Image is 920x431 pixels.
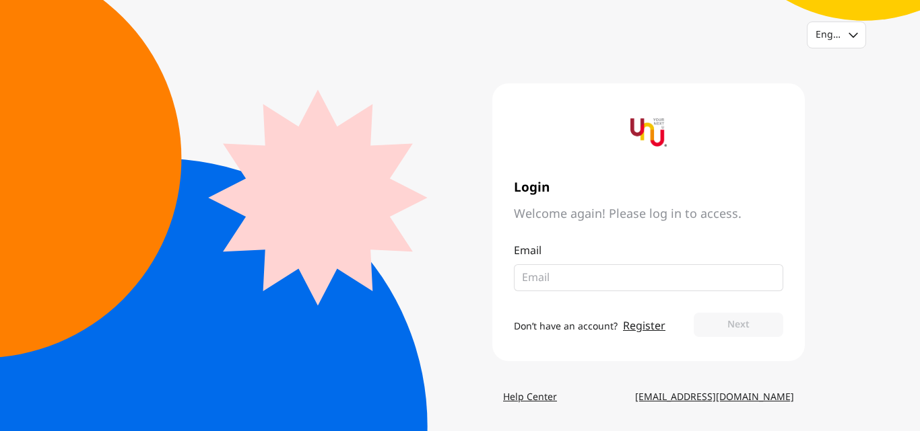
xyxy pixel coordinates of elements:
input: Email [522,270,764,286]
button: Next [694,313,783,337]
a: Help Center [492,385,568,409]
img: yournextu-logo-vertical-compact-v2.png [630,114,667,151]
span: Don’t have an account? [514,319,618,334]
span: Login [514,180,783,196]
span: Welcome again! Please log in to access. [514,206,783,223]
div: English [816,28,841,42]
a: Register [623,318,665,334]
a: [EMAIL_ADDRESS][DOMAIN_NAME] [624,385,805,409]
p: Email [514,243,783,259]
